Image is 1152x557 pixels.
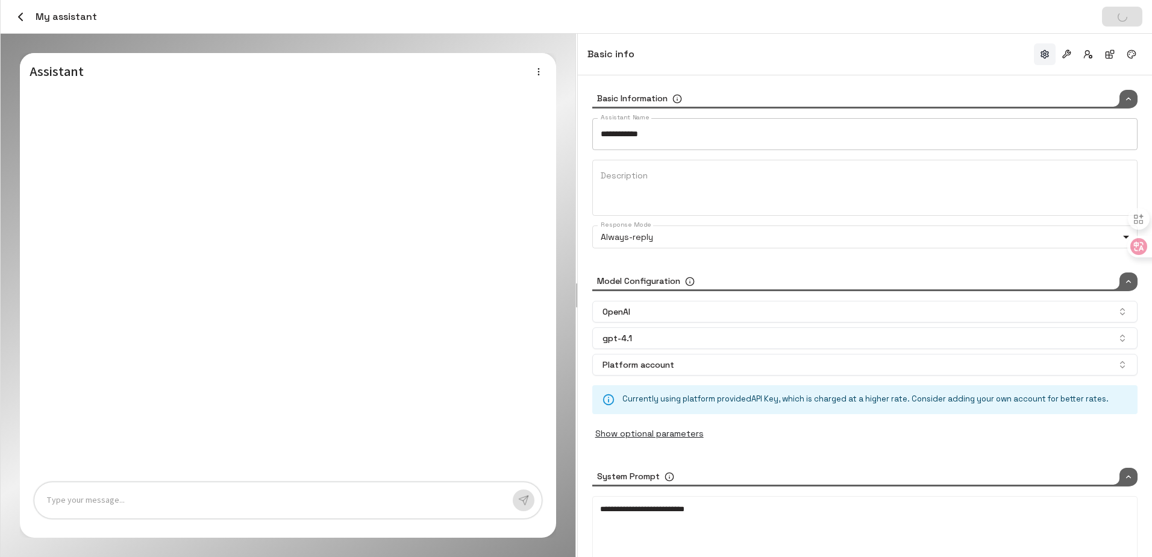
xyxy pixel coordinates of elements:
h6: Model Configuration [597,275,680,288]
button: Branding [1121,43,1142,65]
h6: System Prompt [597,470,660,483]
button: Basic info [1034,43,1056,65]
h6: Basic Information [597,92,668,105]
label: Response Mode [601,220,651,229]
p: Currently using platform provided API Key , which is charged at a higher rate. Consider adding yo... [622,394,1109,405]
button: Access [1077,43,1099,65]
button: Show optional parameters [592,424,707,444]
button: Tools [1056,43,1077,65]
button: OpenAI [592,301,1138,323]
button: gpt-4.1 [592,327,1138,349]
h5: Assistant [30,63,417,80]
label: Assistant Name [601,113,649,122]
button: Integrations [1099,43,1121,65]
p: Always-reply [601,231,1118,244]
h6: Basic info [587,46,634,62]
button: Platform account [592,354,1138,376]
